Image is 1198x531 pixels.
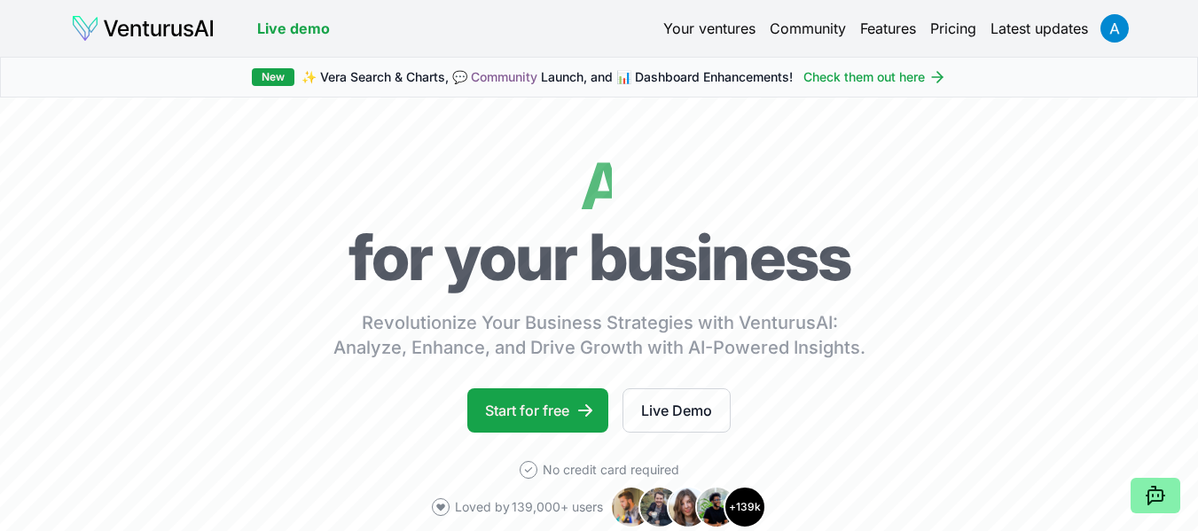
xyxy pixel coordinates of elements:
[467,388,608,433] a: Start for free
[860,18,916,39] a: Features
[695,486,738,528] img: Avatar 4
[991,18,1088,39] a: Latest updates
[667,486,709,528] img: Avatar 3
[930,18,976,39] a: Pricing
[257,18,330,39] a: Live demo
[1100,14,1129,43] img: ACg8ocKODvUDUHoPLmNiUZNGacIMcjUWUglJ2rwUnIiyd0HOYIhOKQ=s96-c
[301,68,793,86] span: ✨ Vera Search & Charts, 💬 Launch, and 📊 Dashboard Enhancements!
[71,14,215,43] img: logo
[471,69,537,84] a: Community
[252,68,294,86] div: New
[638,486,681,528] img: Avatar 2
[622,388,731,433] a: Live Demo
[803,68,946,86] a: Check them out here
[610,486,653,528] img: Avatar 1
[663,18,756,39] a: Your ventures
[770,18,846,39] a: Community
